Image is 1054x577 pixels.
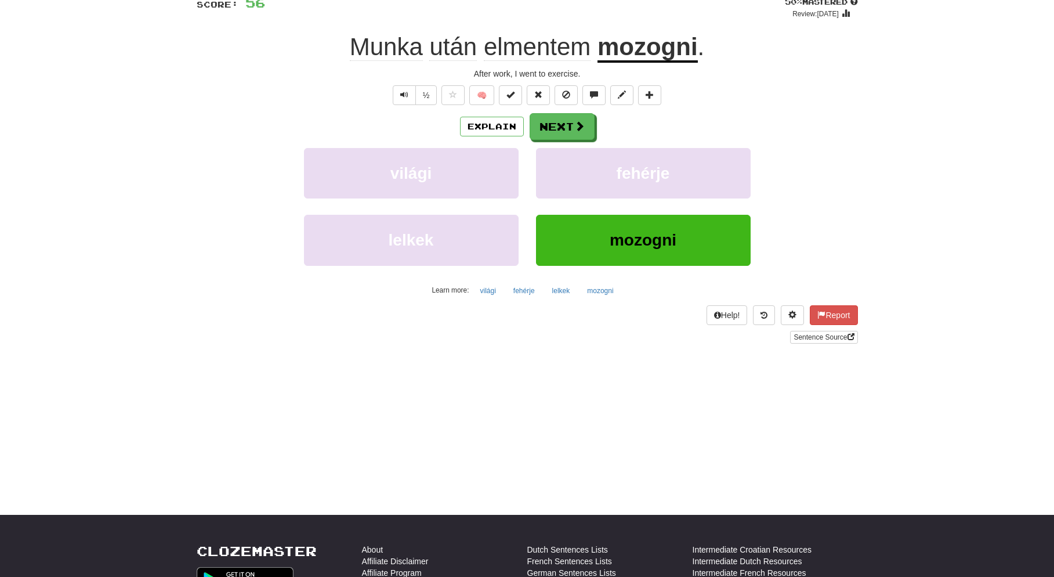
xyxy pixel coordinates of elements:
button: 🧠 [469,85,494,105]
button: Ignore sentence (alt+i) [555,85,578,105]
button: fehérje [536,148,751,199]
button: lelkek [546,282,577,300]
button: Next [530,113,595,140]
button: mozogni [581,282,620,300]
span: . [698,33,705,60]
button: Report [810,305,857,325]
a: Intermediate Croatian Resources [693,544,812,556]
button: Edit sentence (alt+d) [610,85,633,105]
a: Affiliate Disclaimer [362,556,429,567]
span: világi [390,164,432,182]
button: Reset to 0% Mastered (alt+r) [527,85,550,105]
button: Play sentence audio (ctl+space) [393,85,416,105]
button: Set this sentence to 100% Mastered (alt+m) [499,85,522,105]
button: fehérje [507,282,541,300]
span: Munka [350,33,423,61]
div: After work, I went to exercise. [197,68,858,80]
div: Text-to-speech controls [390,85,437,105]
small: Learn more: [432,286,469,294]
button: Help! [707,305,748,325]
a: Intermediate Dutch Resources [693,556,802,567]
button: Favorite sentence (alt+f) [441,85,465,105]
span: elmentem [484,33,591,61]
button: Add to collection (alt+a) [638,85,661,105]
span: után [429,33,477,61]
a: Sentence Source [790,331,857,344]
a: Dutch Sentences Lists [527,544,608,556]
u: mozogni [597,33,698,63]
button: lelkek [304,215,519,265]
a: Clozemaster [197,544,317,558]
button: ½ [415,85,437,105]
button: Discuss sentence (alt+u) [582,85,606,105]
span: lelkek [389,231,434,249]
a: About [362,544,383,556]
span: fehérje [617,164,670,182]
button: Explain [460,117,524,136]
button: világi [304,148,519,199]
button: mozogni [536,215,751,265]
button: Round history (alt+y) [753,305,775,325]
span: mozogni [610,231,676,249]
button: világi [474,282,502,300]
small: Review: [DATE] [792,10,839,18]
a: French Sentences Lists [527,556,612,567]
